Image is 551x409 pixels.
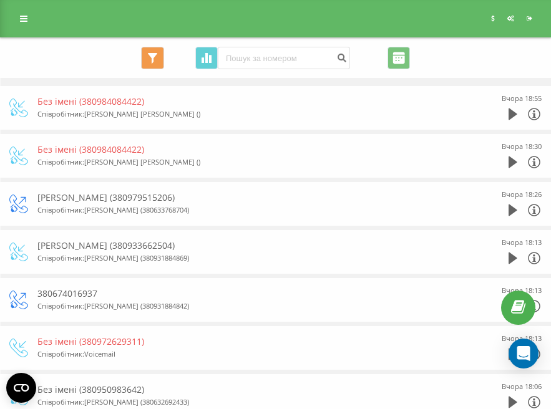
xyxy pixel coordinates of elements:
[502,140,542,153] div: Вчора 18:30
[6,373,36,403] button: Open CMP widget
[37,383,461,396] div: Без імені (380950983642)
[502,332,542,345] div: Вчора 18:13
[37,287,461,300] div: 380674016937
[37,204,461,216] div: Співробітник : [PERSON_NAME] (380633768704)
[218,47,350,69] input: Пошук за номером
[37,191,461,204] div: [PERSON_NAME] (380979515206)
[37,239,461,252] div: [PERSON_NAME] (380933662504)
[37,335,461,348] div: Без імені (380972629311)
[502,92,542,105] div: Вчора 18:55
[37,348,461,360] div: Співробітник : Voicemail
[37,143,461,156] div: Без імені (380984084422)
[37,396,461,408] div: Співробітник : [PERSON_NAME] (380632692433)
[502,236,542,249] div: Вчора 18:13
[37,252,461,264] div: Співробітник : [PERSON_NAME] (380931884869)
[37,300,461,312] div: Співробітник : [PERSON_NAME] (380931884842)
[502,380,542,393] div: Вчора 18:06
[37,95,461,108] div: Без імені (380984084422)
[509,339,539,368] div: Open Intercom Messenger
[502,284,542,297] div: Вчора 18:13
[37,108,461,120] div: Співробітник : [PERSON_NAME] [PERSON_NAME] ()
[37,156,461,168] div: Співробітник : [PERSON_NAME] [PERSON_NAME] ()
[502,188,542,201] div: Вчора 18:26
